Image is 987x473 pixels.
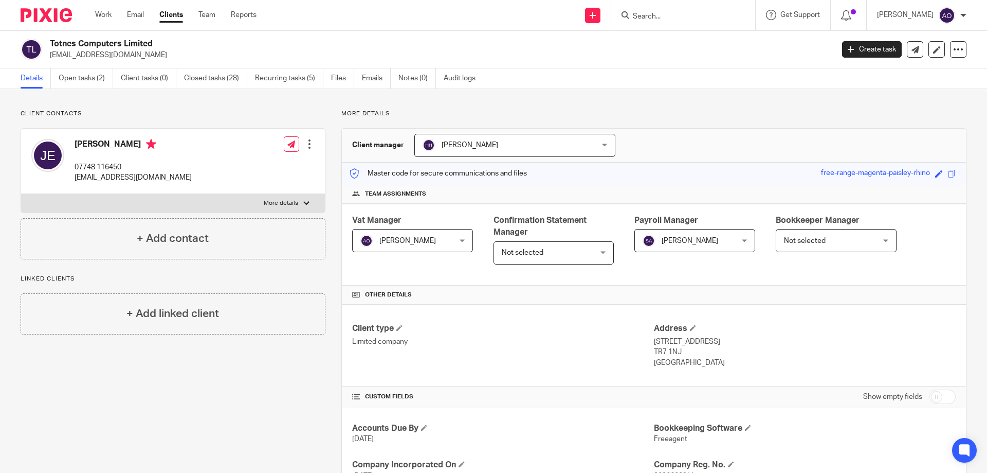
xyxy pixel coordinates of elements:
[654,423,956,434] h4: Bookkeeping Software
[352,460,654,470] h4: Company Incorporated On
[423,139,435,151] img: svg%3E
[632,12,724,22] input: Search
[184,68,247,89] a: Closed tasks (28)
[352,435,374,443] span: [DATE]
[75,172,192,183] p: [EMAIL_ADDRESS][DOMAIN_NAME]
[444,68,483,89] a: Audit logs
[95,10,112,20] a: Work
[59,68,113,89] a: Open tasks (2)
[75,139,192,152] h4: [PERSON_NAME]
[31,139,64,172] img: svg%3E
[121,68,176,89] a: Client tasks (0)
[662,237,718,244] span: [PERSON_NAME]
[352,393,654,401] h4: CUSTOM FIELDS
[398,68,436,89] a: Notes (0)
[502,249,543,256] span: Not selected
[379,237,436,244] span: [PERSON_NAME]
[21,39,42,60] img: svg%3E
[780,11,820,19] span: Get Support
[127,10,144,20] a: Email
[21,8,72,22] img: Pixie
[362,68,391,89] a: Emails
[50,50,827,60] p: [EMAIL_ADDRESS][DOMAIN_NAME]
[863,392,922,402] label: Show empty fields
[331,68,354,89] a: Files
[255,68,323,89] a: Recurring tasks (5)
[231,10,257,20] a: Reports
[159,10,183,20] a: Clients
[654,435,687,443] span: Freeagent
[939,7,955,24] img: svg%3E
[137,231,209,247] h4: + Add contact
[264,199,298,207] p: More details
[365,190,426,198] span: Team assignments
[654,358,956,368] p: [GEOGRAPHIC_DATA]
[643,235,655,247] img: svg%3E
[634,216,698,224] span: Payroll Manager
[146,139,156,149] i: Primary
[842,41,902,58] a: Create task
[21,68,51,89] a: Details
[365,291,412,299] span: Other details
[776,216,860,224] span: Bookkeeper Manager
[654,460,956,470] h4: Company Reg. No.
[350,168,527,179] p: Master code for secure communications and files
[821,168,930,180] div: free-range-magenta-paisley-rhino
[360,235,373,247] img: svg%3E
[493,216,587,236] span: Confirmation Statement Manager
[126,306,219,322] h4: + Add linked client
[442,142,498,149] span: [PERSON_NAME]
[352,140,404,150] h3: Client manager
[352,323,654,334] h4: Client type
[654,337,956,347] p: [STREET_ADDRESS]
[352,337,654,347] p: Limited company
[352,216,401,224] span: Vat Manager
[50,39,671,49] h2: Totnes Computers Limited
[784,237,826,244] span: Not selected
[654,347,956,357] p: TR7 1NJ
[198,10,215,20] a: Team
[341,110,966,118] p: More details
[75,162,192,172] p: 07748 116450
[21,275,325,283] p: Linked clients
[654,323,956,334] h4: Address
[352,423,654,434] h4: Accounts Due By
[877,10,934,20] p: [PERSON_NAME]
[21,110,325,118] p: Client contacts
